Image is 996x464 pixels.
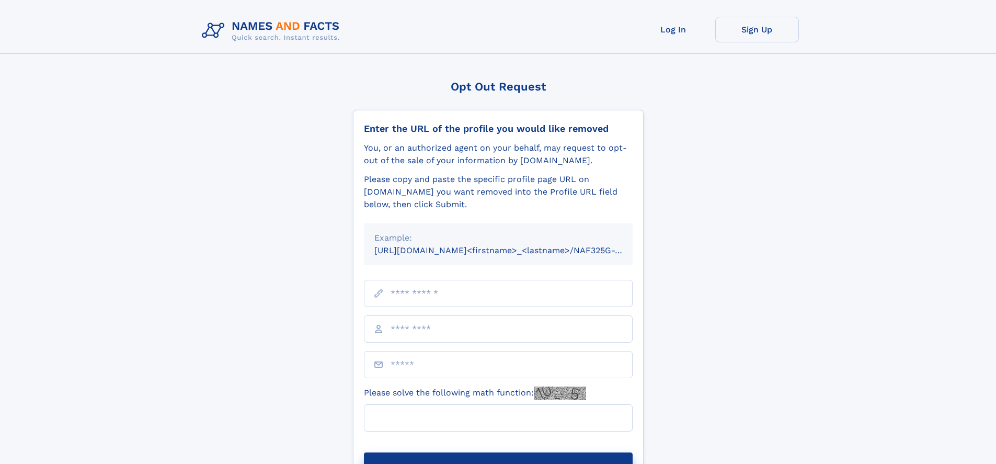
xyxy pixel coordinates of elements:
[198,17,348,45] img: Logo Names and Facts
[364,123,633,134] div: Enter the URL of the profile you would like removed
[715,17,799,42] a: Sign Up
[374,245,652,255] small: [URL][DOMAIN_NAME]<firstname>_<lastname>/NAF325G-xxxxxxxx
[374,232,622,244] div: Example:
[364,387,586,400] label: Please solve the following math function:
[364,173,633,211] div: Please copy and paste the specific profile page URL on [DOMAIN_NAME] you want removed into the Pr...
[353,80,644,93] div: Opt Out Request
[364,142,633,167] div: You, or an authorized agent on your behalf, may request to opt-out of the sale of your informatio...
[632,17,715,42] a: Log In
